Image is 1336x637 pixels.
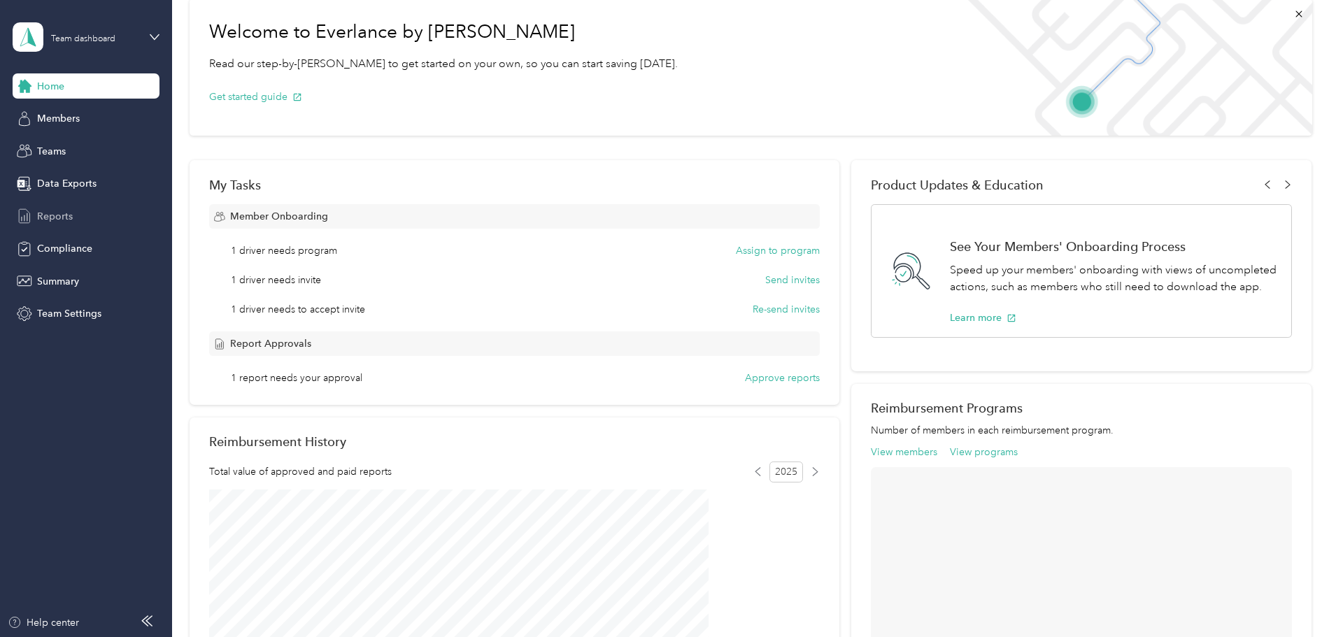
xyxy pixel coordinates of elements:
[736,243,820,258] button: Assign to program
[1258,559,1336,637] iframe: Everlance-gr Chat Button Frame
[871,178,1044,192] span: Product Updates & Education
[231,273,321,287] span: 1 driver needs invite
[209,55,678,73] p: Read our step-by-[PERSON_NAME] to get started on your own, so you can start saving [DATE].
[37,209,73,224] span: Reports
[871,401,1292,415] h2: Reimbursement Programs
[37,306,101,321] span: Team Settings
[769,461,803,482] span: 2025
[230,209,328,224] span: Member Onboarding
[753,302,820,317] button: Re-send invites
[745,371,820,385] button: Approve reports
[950,310,1016,325] button: Learn more
[950,445,1018,459] button: View programs
[230,336,311,351] span: Report Approvals
[950,262,1277,296] p: Speed up your members' onboarding with views of uncompleted actions, such as members who still ne...
[37,79,64,94] span: Home
[37,144,66,159] span: Teams
[231,243,337,258] span: 1 driver needs program
[37,111,80,126] span: Members
[51,35,115,43] div: Team dashboard
[8,615,79,630] button: Help center
[871,423,1292,438] p: Number of members in each reimbursement program.
[871,445,937,459] button: View members
[950,239,1277,254] h1: See Your Members' Onboarding Process
[209,464,392,479] span: Total value of approved and paid reports
[209,434,346,449] h2: Reimbursement History
[209,21,678,43] h1: Welcome to Everlance by [PERSON_NAME]
[209,90,302,104] button: Get started guide
[231,371,362,385] span: 1 report needs your approval
[37,176,97,191] span: Data Exports
[765,273,820,287] button: Send invites
[37,241,92,256] span: Compliance
[37,274,79,289] span: Summary
[231,302,365,317] span: 1 driver needs to accept invite
[209,178,820,192] div: My Tasks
